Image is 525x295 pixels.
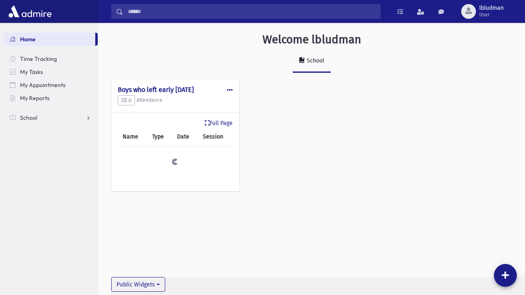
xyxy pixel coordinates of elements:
th: Name [118,127,147,146]
span: lbludman [479,5,504,11]
button: Public Widgets [111,277,165,292]
a: School [293,50,331,73]
span: School [20,114,37,121]
input: Search [123,4,380,19]
a: My Tasks [3,65,98,78]
div: School [305,57,324,64]
h5: Attendance [118,95,233,106]
a: Full Page [205,119,233,127]
th: Session [198,127,233,146]
span: Home [20,36,36,43]
h4: Boys who left early [DATE] [118,86,233,94]
h3: Welcome lbludman [262,33,361,47]
span: My Tasks [20,68,43,76]
a: My Reports [3,92,98,105]
span: User [479,11,504,18]
button: 0 [118,95,135,106]
a: My Appointments [3,78,98,92]
span: My Appointments [20,81,65,89]
a: Home [3,33,95,46]
a: School [3,111,98,124]
th: Type [147,127,172,146]
a: Time Tracking [3,52,98,65]
th: Date [172,127,198,146]
img: AdmirePro [7,3,54,20]
span: 0 [121,97,131,103]
span: Time Tracking [20,55,57,63]
span: My Reports [20,94,49,102]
